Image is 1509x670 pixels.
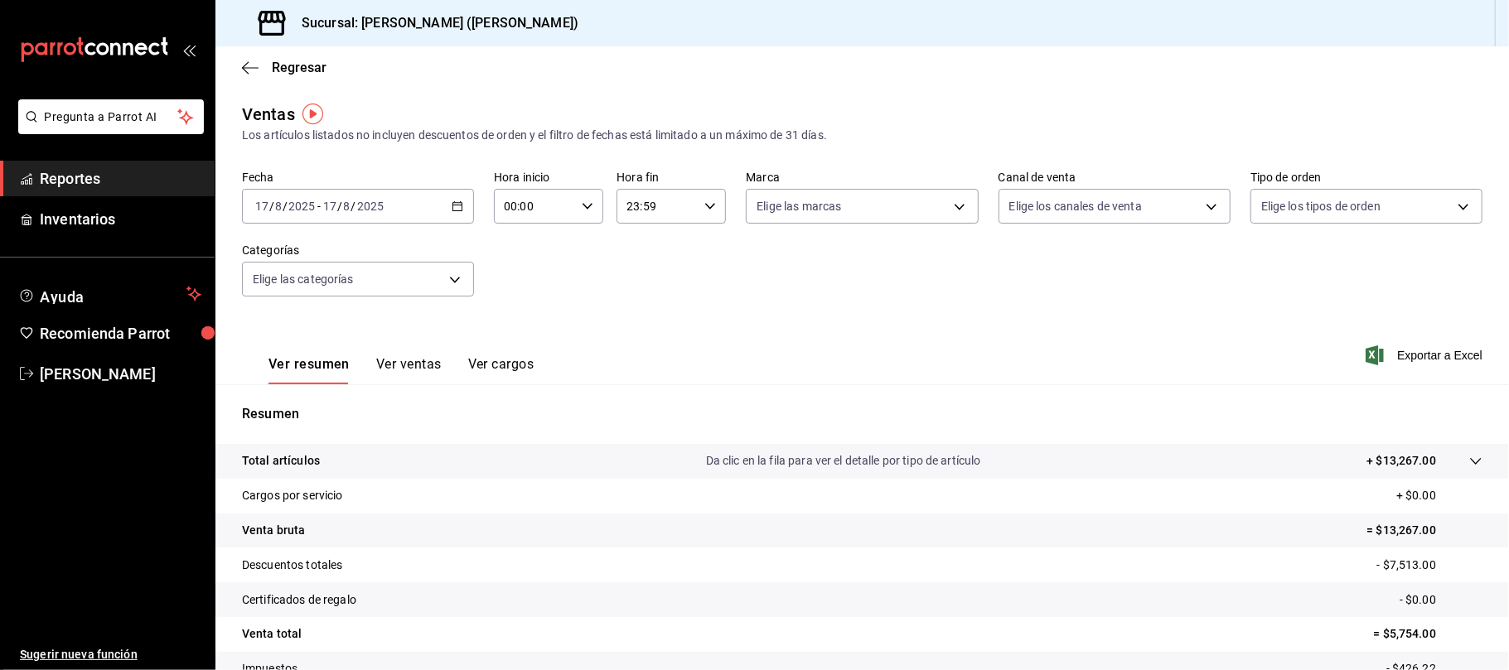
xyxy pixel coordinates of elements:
button: open_drawer_menu [182,43,196,56]
p: - $7,513.00 [1377,557,1482,574]
label: Marca [746,172,978,184]
button: Ver cargos [468,356,534,384]
button: Ver ventas [376,356,442,384]
span: Elige las categorías [253,271,354,287]
span: Regresar [272,60,326,75]
p: Cargos por servicio [242,487,343,504]
label: Tipo de orden [1250,172,1482,184]
input: -- [274,200,283,213]
p: Resumen [242,404,1482,424]
p: Certificados de regalo [242,591,356,609]
p: Venta total [242,625,302,643]
div: navigation tabs [268,356,534,384]
input: -- [254,200,269,213]
a: Pregunta a Parrot AI [12,120,204,137]
span: / [351,200,356,213]
p: Da clic en la fila para ver el detalle por tipo de artículo [706,452,981,470]
div: Los artículos listados no incluyen descuentos de orden y el filtro de fechas está limitado a un m... [242,127,1482,144]
input: ---- [288,200,316,213]
img: Tooltip marker [302,104,323,124]
span: [PERSON_NAME] [40,363,201,385]
span: Elige los canales de venta [1009,198,1142,214]
span: Elige los tipos de orden [1261,198,1381,214]
h3: Sucursal: [PERSON_NAME] ([PERSON_NAME]) [288,13,578,33]
label: Fecha [242,172,474,184]
p: + $0.00 [1396,487,1482,504]
input: -- [322,200,337,213]
p: Descuentos totales [242,557,342,574]
p: - $0.00 [1400,591,1482,609]
label: Hora inicio [494,172,603,184]
input: ---- [356,200,385,213]
span: Recomienda Parrot [40,322,201,345]
p: Total artículos [242,452,320,470]
button: Pregunta a Parrot AI [18,99,204,134]
button: Regresar [242,60,326,75]
span: Ayuda [40,284,180,304]
button: Exportar a Excel [1369,345,1482,365]
span: Pregunta a Parrot AI [45,108,178,126]
span: Inventarios [40,208,201,230]
p: = $13,267.00 [1366,522,1482,539]
button: Ver resumen [268,356,350,384]
span: / [269,200,274,213]
span: / [337,200,342,213]
label: Categorías [242,245,474,257]
p: = $5,754.00 [1374,625,1482,643]
p: Venta bruta [242,522,305,539]
div: Ventas [242,102,295,127]
label: Hora fin [617,172,726,184]
span: / [283,200,288,213]
span: Reportes [40,167,201,190]
p: + $13,267.00 [1366,452,1436,470]
label: Canal de venta [999,172,1231,184]
input: -- [343,200,351,213]
span: Elige las marcas [757,198,841,214]
span: - [317,200,321,213]
span: Sugerir nueva función [20,646,201,663]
